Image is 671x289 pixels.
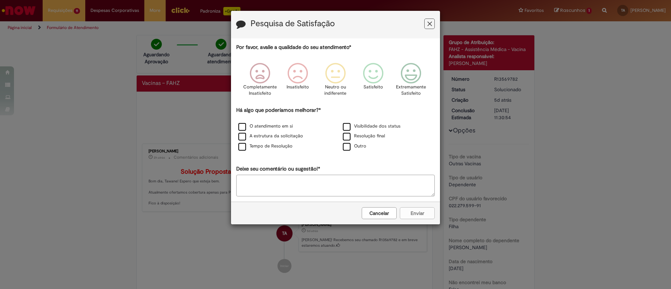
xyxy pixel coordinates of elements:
[396,84,426,97] p: Extremamente Satisfeito
[362,207,397,219] button: Cancelar
[242,58,277,106] div: Completamente Insatisfeito
[251,19,335,28] label: Pesquisa de Satisfação
[343,123,401,130] label: Visibilidade dos status
[236,44,351,51] label: Por favor, avalie a qualidade do seu atendimento*
[343,133,385,139] label: Resolução final
[363,84,383,91] p: Satisfeito
[355,58,391,106] div: Satisfeito
[238,133,303,139] label: A estrutura da solicitação
[343,143,366,150] label: Outro
[287,84,309,91] p: Insatisfeito
[318,58,353,106] div: Neutro ou indiferente
[243,84,277,97] p: Completamente Insatisfeito
[393,58,429,106] div: Extremamente Satisfeito
[280,58,316,106] div: Insatisfeito
[236,107,435,152] div: Há algo que poderíamos melhorar?*
[236,165,320,173] label: Deixe seu comentário ou sugestão!*
[323,84,348,97] p: Neutro ou indiferente
[238,123,293,130] label: O atendimento em si
[238,143,293,150] label: Tempo de Resolução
